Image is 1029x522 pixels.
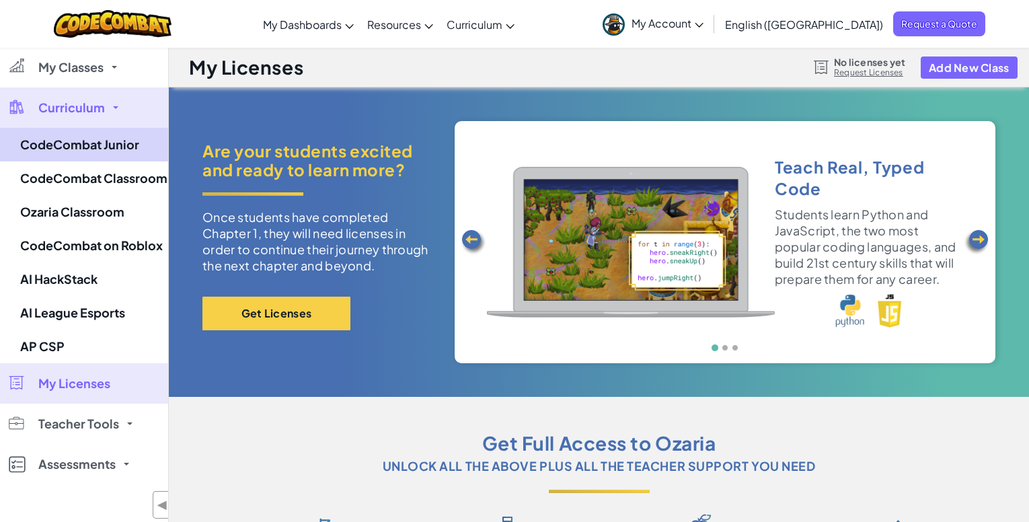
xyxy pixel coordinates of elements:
[54,10,171,38] img: CodeCombat logo
[603,13,625,36] img: avatar
[775,207,963,287] p: Students learn Python and JavaScript, the two most popular coding languages, and build 21st centu...
[596,3,710,45] a: My Account
[383,456,816,476] span: Unlock all the above plus all the teacher support you need
[189,54,303,80] h1: My Licenses
[157,495,168,515] span: ◀
[893,11,985,36] a: Request a Quote
[202,209,434,274] p: Once students have completed Chapter 1, they will need licenses in order to continue their journe...
[202,141,434,179] span: Are your students excited and ready to learn more?
[718,6,890,42] a: English ([GEOGRAPHIC_DATA])
[632,16,703,30] span: My Account
[38,418,119,430] span: Teacher Tools
[256,6,360,42] a: My Dashboards
[38,102,105,114] span: Curriculum
[835,294,864,328] img: python_logo.png
[202,297,350,330] button: Get Licenses
[487,167,775,318] img: Device_1.png
[263,17,342,32] span: My Dashboards
[834,57,905,67] span: No licenses yet
[38,61,104,73] span: My Classes
[921,57,1018,79] button: Add New Class
[460,229,487,256] img: Arrow_Left.png
[440,6,521,42] a: Curriculum
[725,17,883,32] span: English ([GEOGRAPHIC_DATA])
[775,157,925,198] span: Teach Real, Typed Code
[834,67,905,78] a: Request Licenses
[878,294,902,328] img: javascript_logo.png
[367,17,421,32] span: Resources
[447,17,502,32] span: Curriculum
[963,229,990,256] img: Arrow_Left.png
[38,377,110,389] span: My Licenses
[482,431,716,456] span: Get Full Access to Ozaria
[360,6,440,42] a: Resources
[38,458,116,470] span: Assessments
